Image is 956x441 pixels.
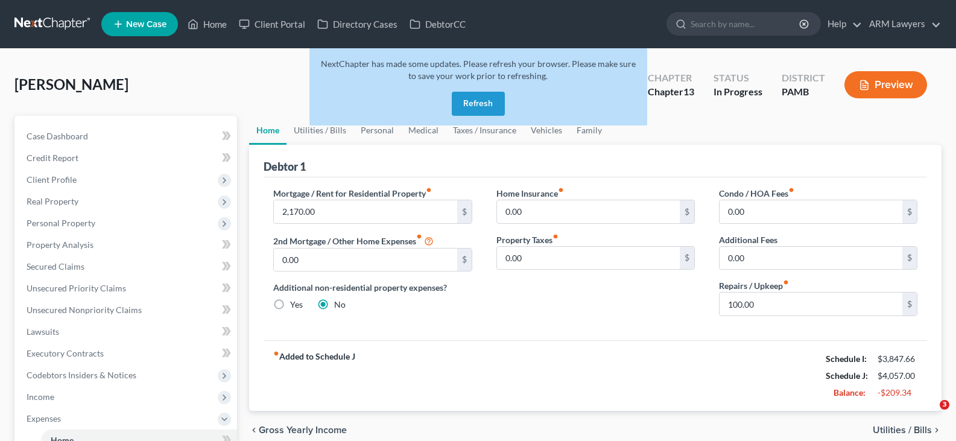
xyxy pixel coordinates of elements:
div: $ [680,200,694,223]
span: Credit Report [27,153,78,163]
a: ARM Lawyers [863,13,941,35]
i: fiber_manual_record [788,187,794,193]
span: Case Dashboard [27,131,88,141]
a: Credit Report [17,147,237,169]
span: Expenses [27,413,61,424]
span: Client Profile [27,174,77,185]
i: fiber_manual_record [558,187,564,193]
a: Executory Contracts [17,343,237,364]
a: Unsecured Nonpriority Claims [17,299,237,321]
div: $3,847.66 [878,353,917,365]
span: Personal Property [27,218,95,228]
button: Preview [844,71,927,98]
strong: Added to Schedule J [273,351,355,401]
div: $ [457,200,472,223]
label: Mortgage / Rent for Residential Property [273,187,432,200]
i: fiber_manual_record [426,187,432,193]
a: Case Dashboard [17,125,237,147]
input: -- [720,247,902,270]
a: Directory Cases [311,13,404,35]
span: Real Property [27,196,78,206]
div: $ [902,293,917,316]
div: $ [680,247,694,270]
strong: Balance: [834,387,866,398]
span: 13 [683,86,694,97]
label: Yes [290,299,303,311]
label: 2nd Mortgage / Other Home Expenses [273,233,434,248]
input: -- [720,293,902,316]
input: -- [274,249,457,271]
div: -$209.34 [878,387,917,399]
a: Secured Claims [17,256,237,278]
span: New Case [126,20,166,29]
span: Executory Contracts [27,348,104,358]
div: PAMB [782,85,825,99]
span: Codebtors Insiders & Notices [27,370,136,380]
div: District [782,71,825,85]
span: NextChapter has made some updates. Please refresh your browser. Please make sure to save your wor... [321,59,636,81]
label: Property Taxes [496,233,559,246]
i: fiber_manual_record [783,279,789,285]
a: Help [821,13,862,35]
div: $ [457,249,472,271]
input: Search by name... [691,13,801,35]
label: Additional non-residential property expenses? [273,281,472,294]
label: Additional Fees [719,233,777,246]
i: fiber_manual_record [416,233,422,240]
label: Condo / HOA Fees [719,187,794,200]
i: fiber_manual_record [273,351,279,357]
div: $4,057.00 [878,370,917,382]
input: -- [497,200,680,223]
div: Debtor 1 [264,159,306,174]
input: -- [497,247,680,270]
label: No [334,299,346,311]
button: Refresh [452,92,505,116]
div: In Progress [714,85,762,99]
a: Unsecured Priority Claims [17,278,237,299]
span: Income [27,392,54,402]
span: [PERSON_NAME] [14,75,128,93]
label: Home Insurance [496,187,564,200]
span: Gross Yearly Income [259,425,347,435]
span: Unsecured Priority Claims [27,283,126,293]
div: $ [902,200,917,223]
span: Lawsuits [27,326,59,337]
span: Unsecured Nonpriority Claims [27,305,142,315]
div: $ [902,247,917,270]
label: Repairs / Upkeep [719,279,789,292]
a: Home [182,13,233,35]
div: Status [714,71,762,85]
a: Lawsuits [17,321,237,343]
a: Property Analysis [17,234,237,256]
button: Utilities / Bills chevron_right [873,425,942,435]
a: DebtorCC [404,13,472,35]
span: Secured Claims [27,261,84,271]
div: Chapter [648,71,694,85]
a: Client Portal [233,13,311,35]
i: fiber_manual_record [552,233,559,240]
div: Chapter [648,85,694,99]
span: Property Analysis [27,240,93,250]
input: -- [274,200,457,223]
i: chevron_left [249,425,259,435]
strong: Schedule J: [826,370,868,381]
strong: Schedule I: [826,354,867,364]
input: -- [720,200,902,223]
a: Utilities / Bills [286,116,353,145]
span: 3 [940,400,949,410]
span: Utilities / Bills [873,425,932,435]
a: Home [249,116,286,145]
i: chevron_right [932,425,942,435]
iframe: Intercom live chat [915,400,944,429]
button: chevron_left Gross Yearly Income [249,425,347,435]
